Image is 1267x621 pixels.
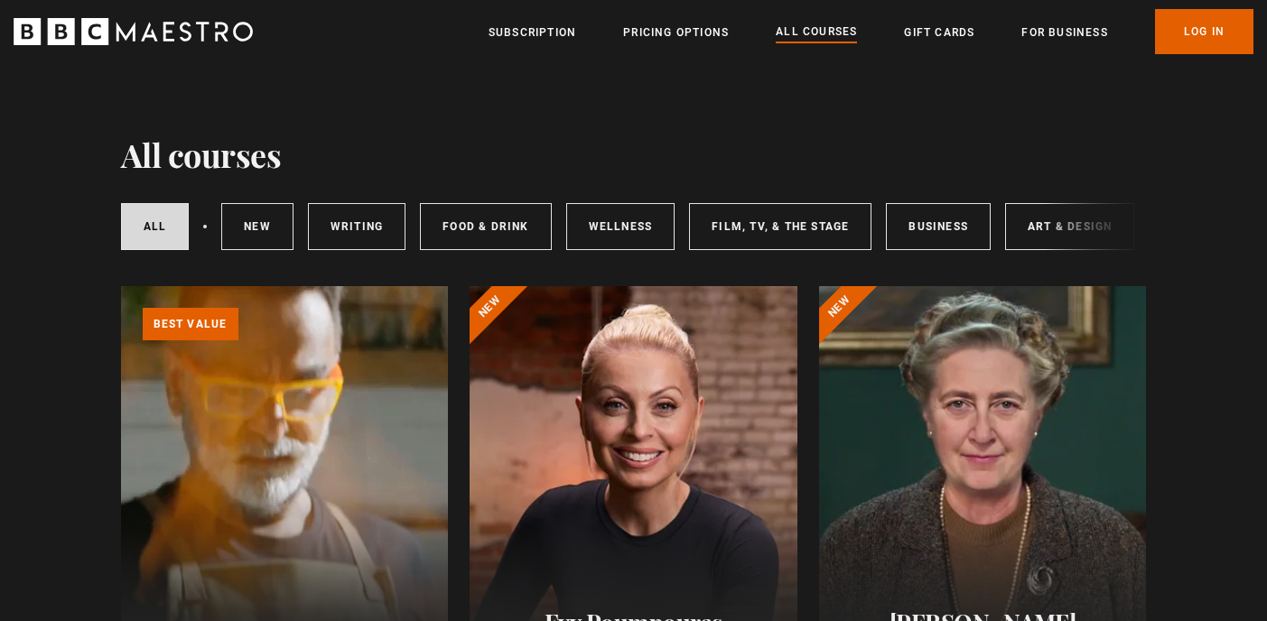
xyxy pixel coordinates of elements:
a: Art & Design [1005,203,1134,250]
a: Business [886,203,991,250]
a: Writing [308,203,405,250]
a: All [121,203,190,250]
p: Best value [143,308,238,340]
a: Pricing Options [623,23,729,42]
a: Log In [1155,9,1253,54]
svg: BBC Maestro [14,18,253,45]
a: For business [1021,23,1107,42]
a: Food & Drink [420,203,551,250]
a: New [221,203,293,250]
nav: Primary [489,9,1253,54]
a: All Courses [776,23,857,42]
a: Film, TV, & The Stage [689,203,871,250]
a: Wellness [566,203,675,250]
h1: All courses [121,135,282,173]
a: Gift Cards [904,23,974,42]
a: Subscription [489,23,576,42]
